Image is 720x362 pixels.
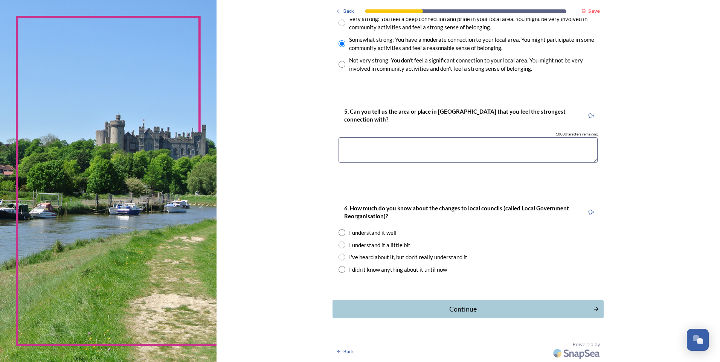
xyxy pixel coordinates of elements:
div: Very strong: You feel a deep connection and pride in your local area. You might be very involved ... [349,15,598,32]
button: Open Chat [687,329,709,351]
div: I understand it well [349,228,397,237]
div: Not very strong: You don't feel a significant connection to your local area. You might not be ver... [349,56,598,73]
span: Back [343,348,354,355]
button: Continue [333,300,604,318]
div: I didn't know anything about it until now [349,265,447,274]
strong: Save [588,8,600,14]
div: Somewhat strong: You have a moderate connection to your local area. You might participate in some... [349,35,598,52]
div: I've heard about it, but don't really understand it [349,253,467,262]
img: SnapSea Logo [551,344,604,362]
div: Continue [337,304,589,314]
span: 1000 characters remaining [556,132,598,137]
strong: 5. Can you tell us the area or place in [GEOGRAPHIC_DATA] that you feel the strongest connection ... [344,108,567,123]
span: Powered by [573,341,600,348]
span: Back [343,8,354,15]
strong: 6. How much do you know about the changes to local councils (called Local Government Reorganisati... [344,205,570,219]
div: I understand it a little bit [349,241,410,249]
